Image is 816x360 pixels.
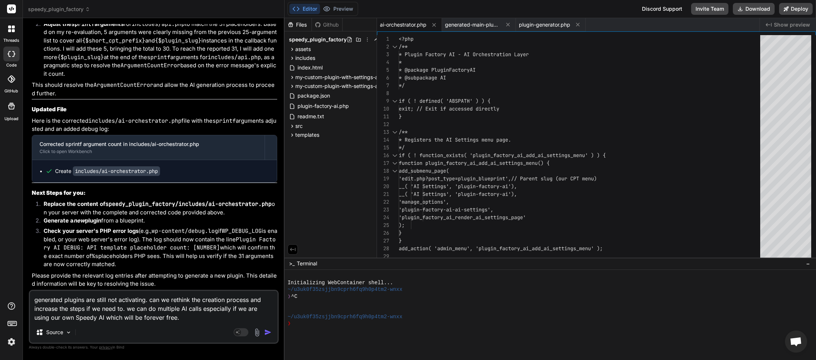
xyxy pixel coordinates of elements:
[291,293,297,300] span: ^C
[88,117,181,125] code: includes/ai-orchestrator.php
[774,21,810,28] span: Show preview
[71,20,95,28] code: sprintf
[377,221,389,229] div: 25
[4,116,18,122] label: Upload
[147,54,170,61] code: sprintf
[399,237,402,244] span: }
[44,227,139,234] strong: Check your server's PHP error logs
[377,136,389,144] div: 14
[377,152,389,159] div: 16
[377,190,389,198] div: 21
[390,167,399,175] div: Click to collapse the range.
[32,117,277,133] p: Here is the corrected file with the arguments adjusted and an added debug log:
[120,62,180,69] code: ArgumentCountError
[377,144,389,152] div: 15
[399,152,547,159] span: if ( ! function_exists( 'plugin_factory_ai_add_ai_
[377,66,389,74] div: 5
[377,214,389,221] div: 24
[288,286,402,293] span: ~/u3uk0f35zsjjbn9cprh6fq9h0p4tm2-wnxx
[32,189,86,196] strong: Next Steps for you:
[288,279,393,286] span: Initializing WebContainer shell...
[32,135,265,160] button: Corrected sprintf argument count in includes/ai-orchestrator.phpClick to open Workbench
[4,88,18,94] label: GitHub
[399,98,490,104] span: if ( ! defined( 'ABSPATH' ) ) {
[399,222,405,228] span: );
[30,291,278,322] textarea: generated plugins are still not activating. can we rethink the creation process and increase the ...
[377,82,389,89] div: 7
[519,21,570,28] span: plugin-generator.php
[806,260,810,267] span: −
[390,152,399,159] div: Click to collapse the range.
[377,58,389,66] div: 4
[40,140,257,148] div: Corrected sprintf argument count in includes/ai-orchestrator.php
[511,175,597,182] span: // Parent slug (our CPT menu)
[390,128,399,136] div: Click to collapse the range.
[377,128,389,136] div: 13
[82,37,145,44] code: {$short_cpt_prefix}
[132,20,185,28] code: includes/api.php
[297,112,325,121] span: readme.txt
[40,149,257,154] div: Click to open Workbench
[377,35,389,43] div: 1
[377,43,389,51] div: 2
[399,198,449,205] span: 'manage_options',
[399,67,476,73] span: * @package PluginFactoryAI
[44,200,272,207] strong: Replace the content of
[445,21,500,28] span: generated-main-plugin.php.tmpl
[92,252,98,260] code: %s
[377,206,389,214] div: 23
[399,245,547,252] span: add_action( 'admin_menu', 'plugin_factory_ai_add_a
[295,131,319,139] span: templates
[44,20,124,27] strong: Adjust the arguments
[32,272,277,288] p: Please provide the relevant log entries after attempting to generate a new plugin. This detailed ...
[208,54,261,61] code: includes/api.php
[6,62,17,68] label: code
[295,74,426,81] span: my-custom-plugin-with-settings-and-shortcodes-ver5
[297,63,323,72] span: index.html
[399,136,511,143] span: * Registers the AI Settings menu page.
[399,160,535,166] span: function plugin_factory_ai_add_ai_settings_men
[288,320,291,327] span: ❯
[380,21,426,28] span: ai-orchestrator.php
[547,245,603,252] span: i_settings_menu' );
[377,175,389,183] div: 19
[399,51,529,58] span: * Plugin Factory AI - AI Orchestration Layer
[55,167,160,175] div: Create
[377,113,389,120] div: 11
[38,217,277,227] li: from a blueprint.
[3,37,19,44] label: threads
[399,191,511,197] span: __( 'AI Settings', 'plugin-factory-ai'
[377,252,389,260] div: 29
[38,20,277,78] li: for to match the 31 placeholders. Based on my re-evaluation, 5 arguments were clearly missing fro...
[65,329,72,336] img: Pick Models
[297,260,317,267] span: Terminal
[264,329,272,336] img: icon
[377,105,389,113] div: 10
[28,6,90,13] span: speedy_plugin_factory
[399,206,493,213] span: 'plugin-factory-ai-ai-settings',
[377,183,389,190] div: 20
[377,97,389,105] div: 9
[312,21,342,28] div: Github
[38,227,277,269] li: (e.g., if is enabled, or your web server's error log). The log should now contain the line which ...
[295,54,315,62] span: includes
[105,200,272,208] code: speedy_plugin_factory/includes/ai-orchestrator.php
[733,3,775,15] button: Download
[399,74,446,81] span: * @subpackage AI
[289,260,295,267] span: >_
[785,330,807,353] div: Open chat
[535,160,550,166] span: u() {
[320,4,356,14] button: Preview
[377,198,389,206] div: 22
[399,214,511,221] span: 'plugin_factory_ai_render_ai_settings_
[637,3,687,15] div: Discord Support
[288,313,402,320] span: ~/u3uk0f35zsjjbn9cprh6fq9h0p4tm2-wnxx
[285,21,312,28] div: Files
[44,236,276,252] code: Plugin Factory AI DEBUG: API template placeholder count: [NUMBER]
[399,230,402,236] span: }
[5,336,18,348] img: settings
[511,214,526,221] span: page'
[377,237,389,245] div: 27
[222,227,262,235] code: WP_DEBUG_LOG
[152,227,218,235] code: wp-content/debug.log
